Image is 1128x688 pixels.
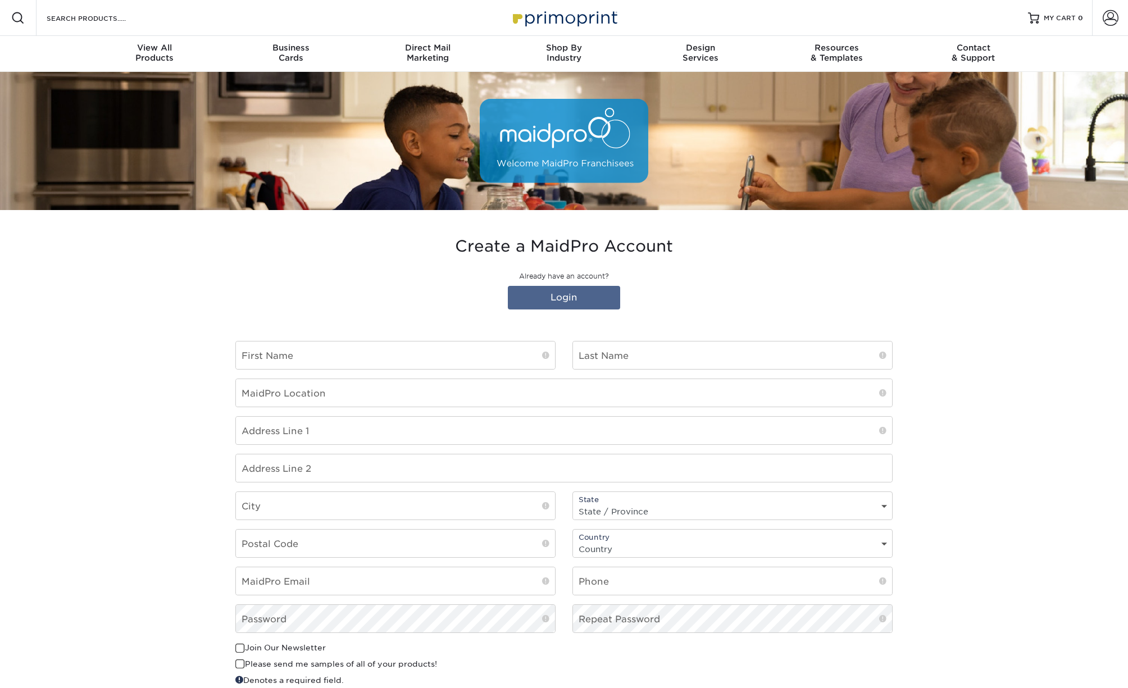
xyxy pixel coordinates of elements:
[496,43,633,63] div: Industry
[87,36,223,72] a: View AllProducts
[223,36,360,72] a: BusinessCards
[768,43,905,63] div: & Templates
[360,36,496,72] a: Direct MailMarketing
[360,43,496,63] div: Marketing
[235,642,326,653] label: Join Our Newsletter
[508,6,620,30] img: Primoprint
[722,642,872,681] iframe: reCAPTCHA
[632,43,768,63] div: Services
[480,99,648,183] img: MaidPro
[632,43,768,53] span: Design
[223,43,360,53] span: Business
[235,271,893,281] p: Already have an account?
[632,36,768,72] a: DesignServices
[235,237,893,256] h3: Create a MaidPro Account
[235,658,437,669] label: Please send me samples of all of your products!
[46,11,155,25] input: SEARCH PRODUCTS.....
[768,36,905,72] a: Resources& Templates
[905,43,1041,53] span: Contact
[905,36,1041,72] a: Contact& Support
[87,43,223,53] span: View All
[905,43,1041,63] div: & Support
[235,674,556,686] div: Denotes a required field.
[1078,14,1083,22] span: 0
[1044,13,1076,23] span: MY CART
[768,43,905,53] span: Resources
[360,43,496,53] span: Direct Mail
[496,43,633,53] span: Shop By
[87,43,223,63] div: Products
[496,36,633,72] a: Shop ByIndustry
[508,286,620,309] a: Login
[223,43,360,63] div: Cards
